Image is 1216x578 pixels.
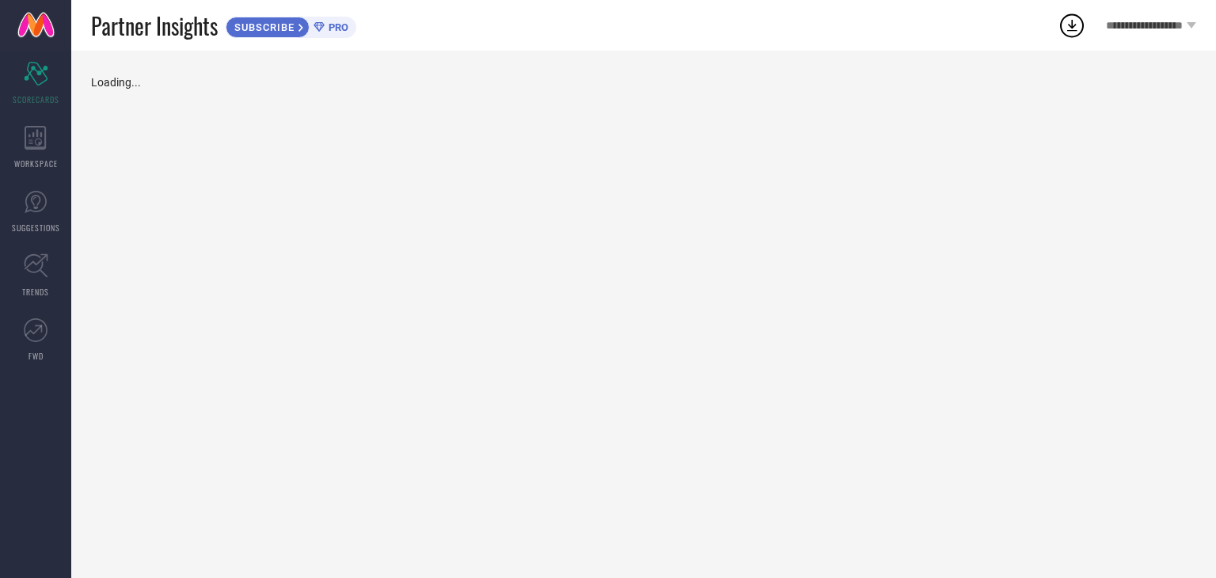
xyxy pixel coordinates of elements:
span: WORKSPACE [14,158,58,169]
span: FWD [28,350,44,362]
span: PRO [325,21,348,33]
span: TRENDS [22,286,49,298]
span: Loading... [91,76,141,89]
div: Open download list [1058,11,1086,40]
span: SUBSCRIBE [226,21,298,33]
span: Partner Insights [91,10,218,42]
a: SUBSCRIBEPRO [226,13,356,38]
span: SCORECARDS [13,93,59,105]
span: SUGGESTIONS [12,222,60,234]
